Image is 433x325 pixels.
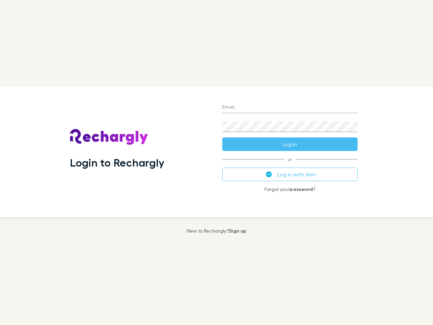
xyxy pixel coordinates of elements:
img: Xero's logo [266,171,272,177]
a: Sign up [229,228,246,234]
img: Rechargly's Logo [70,129,149,145]
p: New to Rechargly? [187,228,247,234]
p: Forgot your ? [222,187,358,192]
h1: Login to Rechargly [70,156,164,169]
a: password [290,186,313,192]
button: Log in with Xero [222,168,358,181]
button: Log in [222,137,358,151]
